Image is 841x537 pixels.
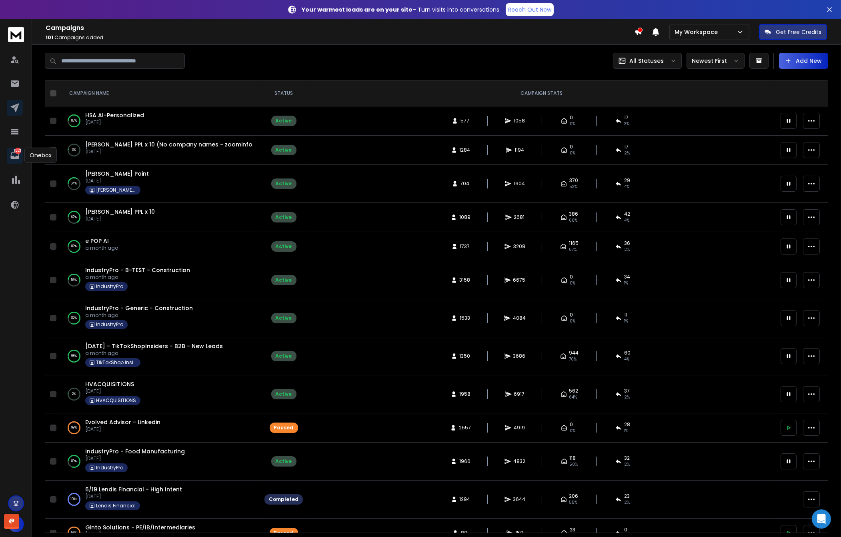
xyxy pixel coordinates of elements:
[85,493,182,500] p: [DATE]
[459,214,471,220] span: 1089
[812,509,831,529] div: Open Intercom Messenger
[624,388,630,394] span: 37
[459,391,471,397] span: 1958
[71,495,78,503] p: 100 %
[60,375,260,413] td: 2%HVACQUISITIONS[DATE]HVACQUISITIONS
[71,276,77,284] p: 56 %
[624,350,631,356] span: 60
[460,277,471,283] span: 3158
[96,503,136,509] p: Lendis Financial
[569,246,577,253] span: 67 %
[274,425,294,431] div: Paused
[269,496,298,503] div: Completed
[570,274,573,280] span: 0
[85,216,155,222] p: [DATE]
[513,243,525,250] span: 3208
[569,240,579,246] span: 1165
[96,397,136,404] p: HVACQUISITIONS
[570,455,576,461] span: 118
[308,80,776,106] th: CAMPAIGN STATS
[460,496,471,503] span: 1294
[506,3,554,16] a: Reach Out Now
[85,140,255,148] a: [PERSON_NAME] PPL x 10 (No company names - zoominfo)
[71,180,77,188] p: 34 %
[624,318,628,325] span: 1 %
[85,426,160,433] p: [DATE]
[514,180,525,187] span: 1604
[60,481,260,519] td: 100%6/19 Lendis Financial - High Intent[DATE]Lendis Financial
[569,350,579,356] span: 944
[85,208,155,216] a: [PERSON_NAME] PPL x 10
[85,418,160,426] span: Evolved Advisor - Linkedin
[569,211,579,217] span: 386
[71,457,77,465] p: 80 %
[570,121,575,127] span: 0%
[15,148,21,154] p: 1553
[624,527,627,533] span: 0
[60,299,260,337] td: 82%IndustryPro - Generic - Constructiona month agoIndustryPro
[624,114,629,121] span: 17
[60,232,260,261] td: 87%e POP AIa month ago
[96,187,136,193] p: [PERSON_NAME] Point
[570,461,578,468] span: 50 %
[96,359,136,366] p: TikTokShop Insiders
[60,261,260,299] td: 56%IndustryPro - B-TEST - Constructiona month agoIndustryPro
[85,312,193,319] p: a month ago
[85,523,195,531] span: Ginto Solutions - PE/IB/Intermediaries
[276,180,292,187] div: Active
[85,170,149,178] a: [PERSON_NAME] Point
[71,529,77,537] p: 56 %
[85,485,182,493] a: 6/19 Lendis Financial - High Intent
[624,121,629,127] span: 3 %
[513,353,526,359] span: 3686
[85,342,223,350] a: [DATE] - TikTokShopInsiders - B2B - New Leads
[60,136,260,165] td: 3%[PERSON_NAME] PPL x 10 (No company names - zoominfo)[DATE]
[461,118,469,124] span: 577
[85,237,109,245] a: e POP AI
[85,388,140,395] p: [DATE]
[570,527,575,533] span: 23
[624,240,630,246] span: 36
[513,458,525,465] span: 4832
[85,447,185,455] a: IndustryPro - Food Manufacturing
[276,458,292,465] div: Active
[8,27,24,42] img: logo
[570,144,573,150] span: 0
[461,180,470,187] span: 704
[675,28,721,36] p: My Workspace
[513,277,526,283] span: 6675
[687,53,745,69] button: Newest First
[624,421,630,428] span: 28
[60,80,260,106] th: CAMPAIGN NAME
[260,80,308,106] th: STATUS
[276,277,292,283] div: Active
[569,177,578,184] span: 370
[460,353,471,359] span: 1350
[514,425,525,431] span: 4919
[96,321,123,328] p: IndustryPro
[85,350,223,357] p: a month ago
[274,530,294,536] div: Paused
[71,424,77,432] p: 99 %
[96,465,123,471] p: IndustryPro
[85,455,185,462] p: [DATE]
[515,530,523,536] span: 150
[570,280,575,287] span: 0%
[4,514,19,529] div: @
[71,352,77,360] p: 98 %
[46,23,634,33] h1: Campaigns
[514,214,525,220] span: 2681
[759,24,827,40] button: Get Free Credits
[71,117,77,125] p: 87 %
[776,28,821,36] p: Get Free Credits
[570,421,573,428] span: 0
[460,243,470,250] span: 1737
[513,315,526,321] span: 4084
[24,148,57,163] div: Onebox
[461,530,469,536] span: 89
[302,6,499,14] p: – Turn visits into conversations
